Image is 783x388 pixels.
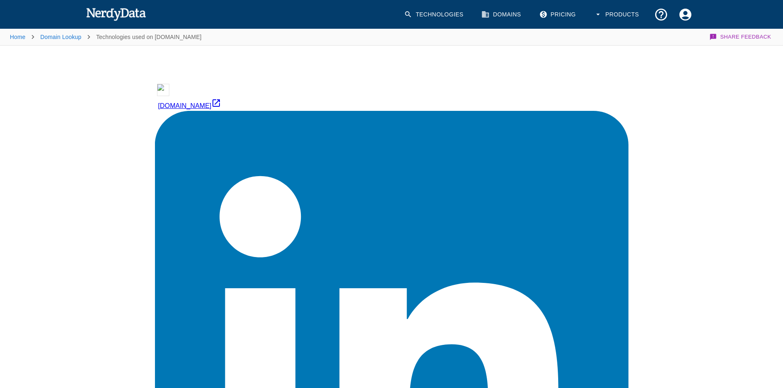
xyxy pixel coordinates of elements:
a: Technologies [399,2,470,27]
iframe: Drift Widget Chat Controller [742,330,773,361]
img: NerdyData.com [86,6,146,22]
a: Home [10,34,25,40]
button: Products [589,2,646,27]
p: Technologies used on [DOMAIN_NAME] [96,33,201,41]
a: Domain Lookup [40,34,81,40]
a: viva.com icon[DOMAIN_NAME] [155,82,628,109]
nav: breadcrumb [10,29,201,45]
button: Account Settings [673,2,698,27]
button: Support and Documentation [649,2,673,27]
img: viva.com icon [157,84,169,96]
button: Share Feedback [708,29,773,45]
a: Domains [476,2,527,27]
a: Pricing [534,2,582,27]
